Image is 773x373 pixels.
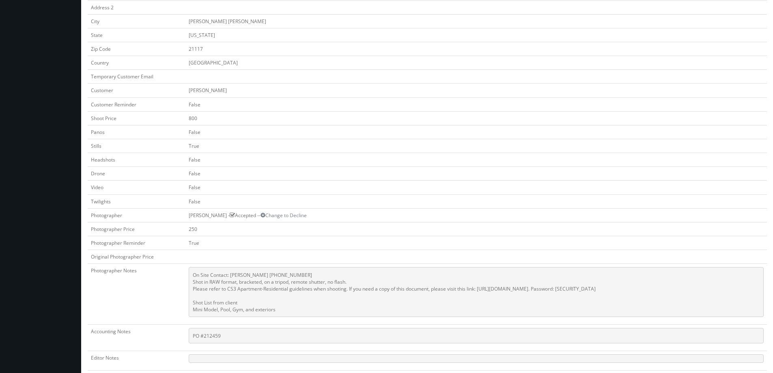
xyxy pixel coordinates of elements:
[185,194,767,208] td: False
[185,97,767,111] td: False
[88,250,185,264] td: Original Photographer Price
[185,28,767,42] td: [US_STATE]
[88,56,185,70] td: Country
[88,236,185,250] td: Photographer Reminder
[185,84,767,97] td: [PERSON_NAME]
[185,125,767,139] td: False
[185,139,767,153] td: True
[88,70,185,84] td: Temporary Customer Email
[88,28,185,42] td: State
[185,236,767,250] td: True
[189,328,764,343] pre: PO #212459
[88,97,185,111] td: Customer Reminder
[185,222,767,236] td: 250
[185,42,767,56] td: 21117
[88,194,185,208] td: Twilights
[189,267,764,317] pre: On Site Contact: [PERSON_NAME] [PHONE_NUMBER] Shot in RAW format, bracketed, on a tripod, remote ...
[185,153,767,167] td: False
[88,14,185,28] td: City
[185,56,767,70] td: [GEOGRAPHIC_DATA]
[88,139,185,153] td: Stills
[88,84,185,97] td: Customer
[88,222,185,236] td: Photographer Price
[185,14,767,28] td: [PERSON_NAME] [PERSON_NAME]
[185,167,767,181] td: False
[88,153,185,167] td: Headshots
[88,111,185,125] td: Shoot Price
[185,208,767,222] td: [PERSON_NAME] - Accepted --
[88,181,185,194] td: Video
[261,212,307,219] a: Change to Decline
[88,208,185,222] td: Photographer
[88,325,185,351] td: Accounting Notes
[185,181,767,194] td: False
[88,0,185,14] td: Address 2
[88,351,185,371] td: Editor Notes
[88,125,185,139] td: Panos
[88,167,185,181] td: Drone
[185,111,767,125] td: 800
[88,264,185,325] td: Photographer Notes
[88,42,185,56] td: Zip Code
